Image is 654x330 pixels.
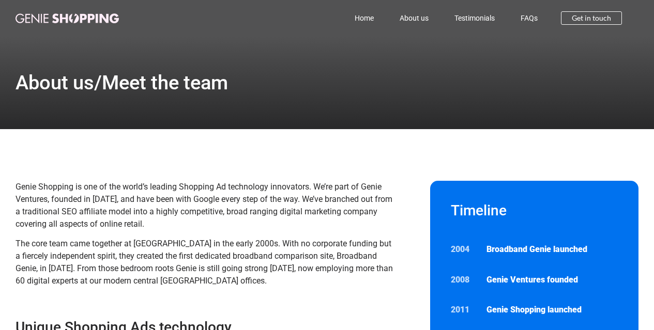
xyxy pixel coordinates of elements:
[486,304,618,316] p: Genie Shopping launched
[16,182,392,229] span: Genie Shopping is one of the world’s leading Shopping Ad technology innovators. We’re part of Gen...
[16,13,119,23] img: genie-shopping-logo
[451,274,476,286] p: 2008
[162,6,550,30] nav: Menu
[451,201,618,220] h2: Timeline
[16,239,393,286] span: The core team came together at [GEOGRAPHIC_DATA] in the early 2000s. With no corporate funding bu...
[342,6,387,30] a: Home
[572,14,611,22] span: Get in touch
[451,304,476,316] p: 2011
[561,11,622,25] a: Get in touch
[486,274,618,286] p: Genie Ventures founded
[387,6,442,30] a: About us
[451,243,476,256] p: 2004
[508,6,551,30] a: FAQs
[486,243,618,256] p: Broadband Genie launched
[16,73,228,92] h1: About us/Meet the team
[442,6,508,30] a: Testimonials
